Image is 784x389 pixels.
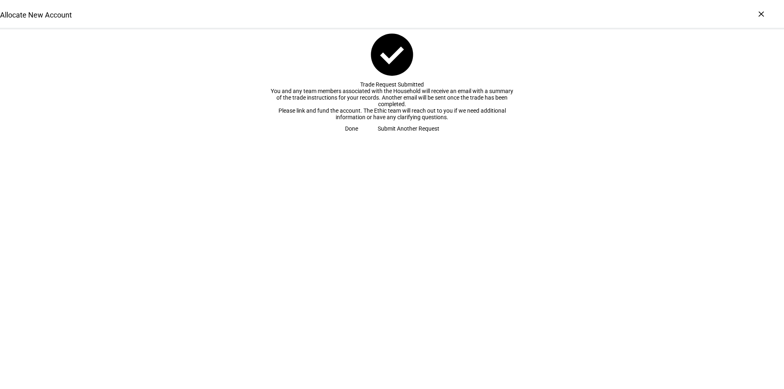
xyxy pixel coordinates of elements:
button: Submit Another Request [368,120,449,137]
div: Please link and fund the account. The Ethic team will reach out to you if we need additional info... [269,107,514,120]
div: You and any team members associated with the Household will receive an email with a summary of th... [269,88,514,107]
button: Done [335,120,368,137]
div: Trade Request Submitted [269,81,514,88]
div: × [755,7,768,20]
span: Done [345,120,358,137]
span: Submit Another Request [378,120,439,137]
mat-icon: check_circle [367,29,417,80]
